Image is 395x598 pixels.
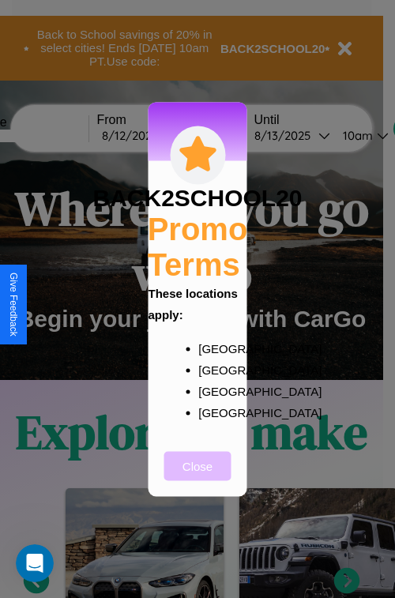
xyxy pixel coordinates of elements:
[198,401,228,423] p: [GEOGRAPHIC_DATA]
[8,273,19,337] div: Give Feedback
[164,451,231,480] button: Close
[92,184,302,211] h3: BACK2SCHOOL20
[198,337,228,359] p: [GEOGRAPHIC_DATA]
[198,359,228,380] p: [GEOGRAPHIC_DATA]
[198,380,228,401] p: [GEOGRAPHIC_DATA]
[149,286,238,321] b: These locations apply:
[148,211,248,282] h2: Promo Terms
[16,544,54,582] iframe: Intercom live chat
